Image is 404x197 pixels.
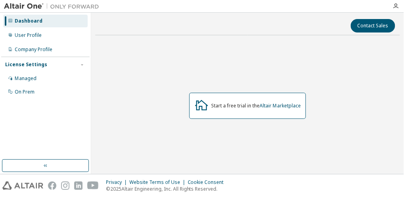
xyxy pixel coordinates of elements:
div: On Prem [15,89,35,95]
div: License Settings [5,61,47,68]
div: Company Profile [15,46,52,53]
img: facebook.svg [48,182,56,190]
div: Cookie Consent [188,179,229,186]
img: linkedin.svg [74,182,83,190]
img: Altair One [4,2,103,10]
img: instagram.svg [61,182,69,190]
img: youtube.svg [87,182,99,190]
div: Website Terms of Use [129,179,188,186]
p: © 2025 Altair Engineering, Inc. All Rights Reserved. [106,186,229,192]
div: User Profile [15,32,42,38]
div: Start a free trial in the [211,103,301,109]
img: altair_logo.svg [2,182,43,190]
div: Dashboard [15,18,42,24]
div: Managed [15,75,37,82]
button: Contact Sales [351,19,395,33]
a: Altair Marketplace [260,102,301,109]
div: Privacy [106,179,129,186]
